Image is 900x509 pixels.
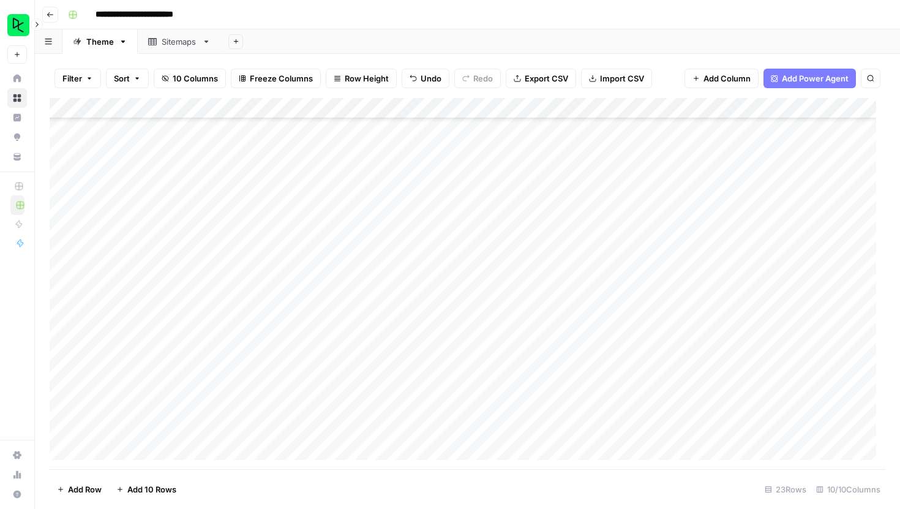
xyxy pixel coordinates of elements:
[326,69,397,88] button: Row Height
[525,72,568,85] span: Export CSV
[250,72,313,85] span: Freeze Columns
[109,480,184,499] button: Add 10 Rows
[7,147,27,167] a: Your Data
[421,72,441,85] span: Undo
[154,69,226,88] button: 10 Columns
[173,72,218,85] span: 10 Columns
[86,36,114,48] div: Theme
[50,480,109,499] button: Add Row
[454,69,501,88] button: Redo
[7,445,27,465] a: Settings
[473,72,493,85] span: Redo
[703,72,751,85] span: Add Column
[162,36,197,48] div: Sitemaps
[506,69,576,88] button: Export CSV
[106,69,149,88] button: Sort
[127,483,176,496] span: Add 10 Rows
[7,69,27,88] a: Home
[811,480,885,499] div: 10/10 Columns
[600,72,644,85] span: Import CSV
[68,483,102,496] span: Add Row
[7,108,27,127] a: Insights
[138,29,221,54] a: Sitemaps
[114,72,130,85] span: Sort
[7,88,27,108] a: Browse
[782,72,849,85] span: Add Power Agent
[54,69,101,88] button: Filter
[62,29,138,54] a: Theme
[7,484,27,504] button: Help + Support
[581,69,652,88] button: Import CSV
[7,10,27,40] button: Workspace: DataCamp
[62,72,82,85] span: Filter
[684,69,759,88] button: Add Column
[7,14,29,36] img: DataCamp Logo
[345,72,389,85] span: Row Height
[763,69,856,88] button: Add Power Agent
[7,127,27,147] a: Opportunities
[760,480,811,499] div: 23 Rows
[402,69,449,88] button: Undo
[231,69,321,88] button: Freeze Columns
[7,465,27,484] a: Usage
